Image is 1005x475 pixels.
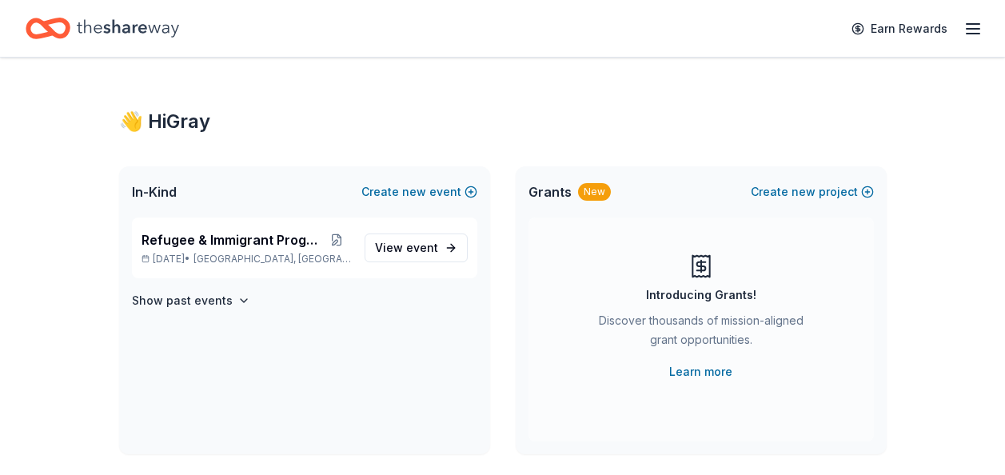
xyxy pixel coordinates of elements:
[578,183,611,201] div: New
[132,182,177,202] span: In-Kind
[528,182,572,202] span: Grants
[119,109,887,134] div: 👋 Hi Gray
[142,230,322,249] span: Refugee & Immigrant Programs
[751,182,874,202] button: Createnewproject
[402,182,426,202] span: new
[406,241,438,254] span: event
[375,238,438,257] span: View
[646,285,756,305] div: Introducing Grants!
[669,362,732,381] a: Learn more
[842,14,957,43] a: Earn Rewards
[592,311,810,356] div: Discover thousands of mission-aligned grant opportunities.
[365,234,468,262] a: View event
[142,253,352,265] p: [DATE] •
[132,291,250,310] button: Show past events
[193,253,351,265] span: [GEOGRAPHIC_DATA], [GEOGRAPHIC_DATA]
[792,182,816,202] span: new
[361,182,477,202] button: Createnewevent
[132,291,233,310] h4: Show past events
[26,10,179,47] a: Home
